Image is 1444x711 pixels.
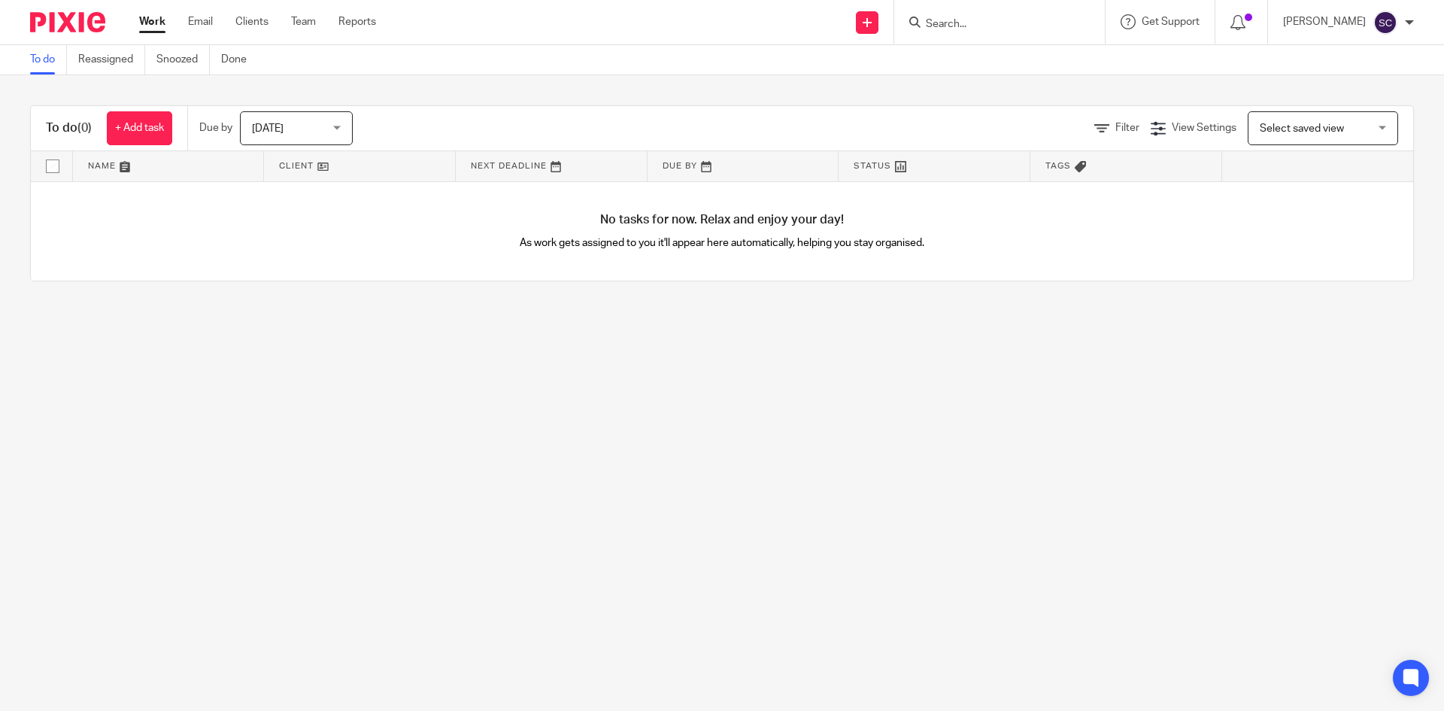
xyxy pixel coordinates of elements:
span: (0) [77,122,92,134]
a: Team [291,14,316,29]
a: Email [188,14,213,29]
p: As work gets assigned to you it'll appear here automatically, helping you stay organised. [377,235,1068,251]
h1: To do [46,120,92,136]
a: Clients [235,14,268,29]
span: Get Support [1142,17,1200,27]
p: Due by [199,120,232,135]
p: [PERSON_NAME] [1283,14,1366,29]
img: svg%3E [1373,11,1397,35]
a: Reports [338,14,376,29]
span: Select saved view [1260,123,1344,134]
a: To do [30,45,67,74]
span: Filter [1115,123,1139,133]
span: Tags [1045,162,1071,170]
a: + Add task [107,111,172,145]
a: Snoozed [156,45,210,74]
input: Search [924,18,1060,32]
span: [DATE] [252,123,284,134]
a: Work [139,14,165,29]
img: Pixie [30,12,105,32]
a: Reassigned [78,45,145,74]
span: View Settings [1172,123,1236,133]
a: Done [221,45,258,74]
h4: No tasks for now. Relax and enjoy your day! [31,212,1413,228]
